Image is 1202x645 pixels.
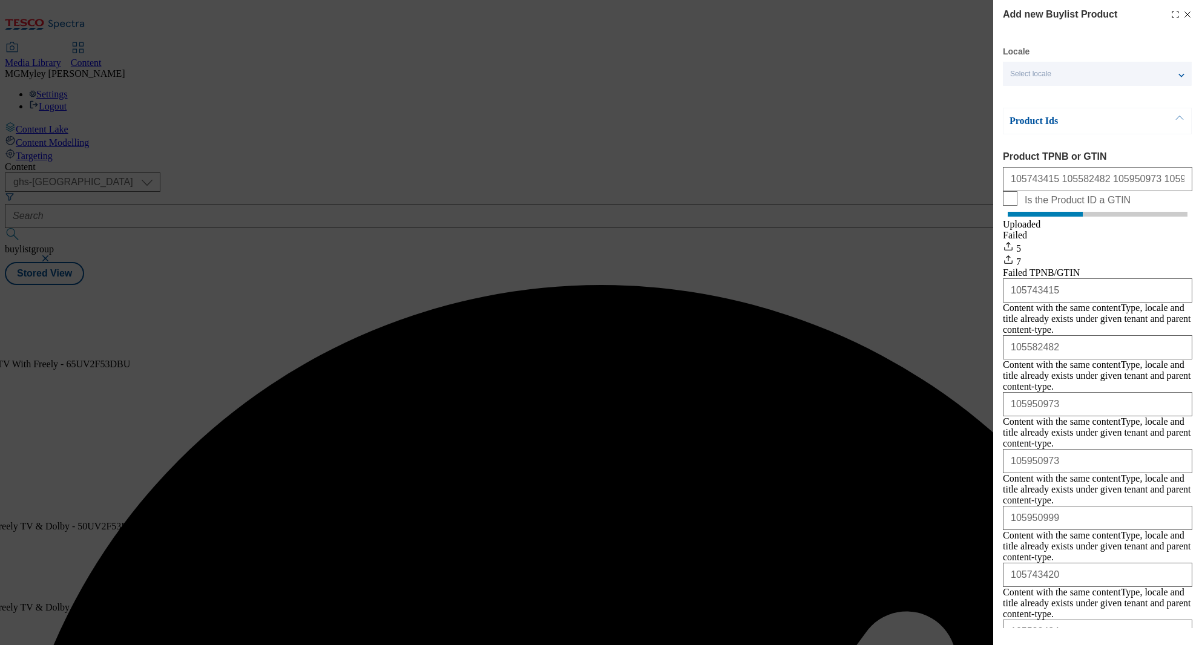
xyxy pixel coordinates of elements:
[1003,219,1192,230] div: Uploaded
[1003,530,1192,563] div: Content with the same contentType, locale and title already exists under given tenant and parent ...
[1003,167,1192,191] input: Enter 1 or 20 space separated Product TPNB or GTIN
[1003,151,1192,162] label: Product TPNB or GTIN
[1003,473,1192,506] div: Content with the same contentType, locale and title already exists under given tenant and parent ...
[1003,241,1192,254] div: 5
[1003,303,1192,335] div: Content with the same contentType, locale and title already exists under given tenant and parent ...
[1003,416,1192,449] div: Content with the same contentType, locale and title already exists under given tenant and parent ...
[1003,230,1192,241] div: Failed
[1003,254,1192,267] div: 7
[1003,359,1192,392] div: Content with the same contentType, locale and title already exists under given tenant and parent ...
[1003,62,1192,86] button: Select locale
[1003,48,1030,55] label: Locale
[1003,7,1117,22] h4: Add new Buylist Product
[1025,195,1131,206] span: Is the Product ID a GTIN
[1010,70,1051,79] span: Select locale
[1003,587,1192,620] div: Content with the same contentType, locale and title already exists under given tenant and parent ...
[1003,267,1192,278] div: Failed TPNB/GTIN
[1010,115,1137,127] p: Product Ids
